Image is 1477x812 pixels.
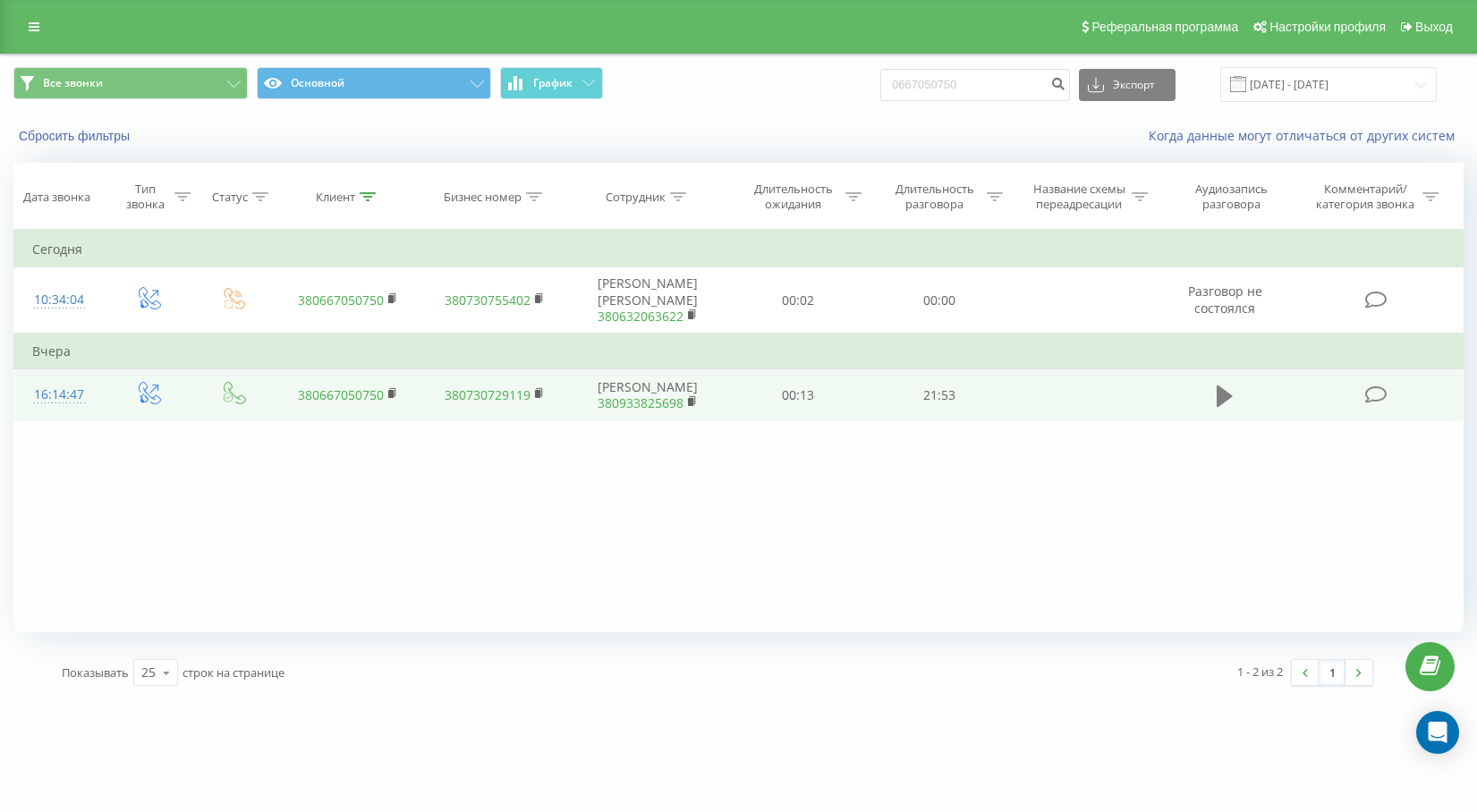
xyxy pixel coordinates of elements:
td: Вчера [14,334,1464,369]
div: Аудиозапись разговора [1174,182,1289,212]
div: Название схемы переадресации [1031,182,1127,212]
button: Все звонки [13,67,248,99]
div: Длительность разговора [887,182,982,212]
input: Поиск по номеру [880,69,1070,101]
a: 380933825698 [598,394,683,411]
td: [PERSON_NAME] [PERSON_NAME] [568,267,726,334]
a: 380730755402 [445,292,531,309]
div: Тип звонка [121,182,170,212]
td: 00:02 [727,267,869,334]
a: 380730729119 [445,386,531,403]
td: 00:13 [727,369,869,421]
div: 10:34:04 [32,283,87,317]
button: Экспорт [1079,69,1176,101]
td: 00:00 [869,267,1010,334]
div: Длительность ожидания [745,182,841,212]
span: Выход [1415,20,1453,34]
div: Статус [212,190,248,205]
span: Реферальная программа [1091,20,1238,34]
span: Все звонки [43,76,103,90]
button: Основной [257,67,491,99]
a: 380667050750 [298,292,384,309]
div: Комментарий/категория звонка [1313,182,1418,212]
td: Сегодня [14,232,1464,267]
span: Настройки профиля [1269,20,1386,34]
div: 1 - 2 из 2 [1237,663,1283,681]
span: График [533,77,573,89]
span: строк на странице [183,664,284,681]
button: Сбросить фильтры [13,128,139,144]
div: Дата звонка [23,190,90,205]
span: Показывать [62,664,129,681]
a: Когда данные могут отличаться от других систем [1149,127,1464,144]
div: Open Intercom Messenger [1416,711,1459,754]
td: [PERSON_NAME] [568,369,726,421]
div: Бизнес номер [444,190,522,205]
a: 380632063622 [598,308,683,325]
div: 25 [141,664,156,681]
span: Разговор не состоялся [1188,283,1262,316]
button: График [500,67,603,99]
div: 16:14:47 [32,377,87,412]
a: 1 [1319,660,1345,685]
td: 21:53 [869,369,1010,421]
a: 380667050750 [298,386,384,403]
div: Клиент [316,190,355,205]
div: Сотрудник [606,190,666,205]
